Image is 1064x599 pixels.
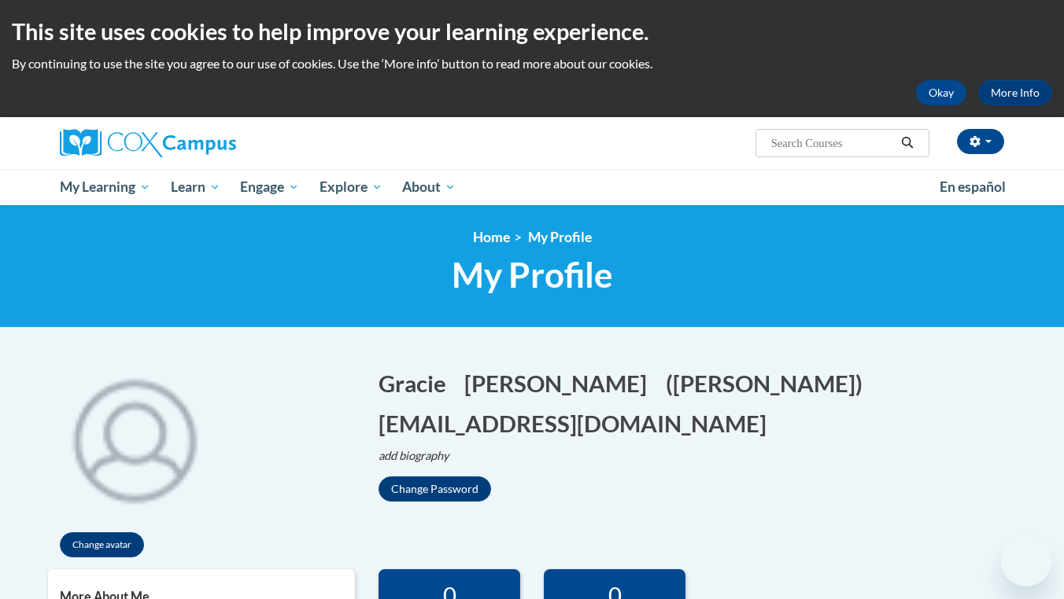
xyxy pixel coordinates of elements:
[916,80,966,105] button: Okay
[379,407,777,439] button: Edit email address
[978,80,1052,105] a: More Info
[666,367,873,399] button: Edit screen name
[473,229,510,245] a: Home
[379,367,456,399] button: Edit first name
[60,532,144,557] button: Change avatar
[48,351,221,524] img: profile avatar
[309,169,393,205] a: Explore
[36,169,1028,205] div: Main menu
[379,449,449,462] i: add biography
[161,169,231,205] a: Learn
[12,16,1052,47] h2: This site uses cookies to help improve your learning experience.
[452,254,613,296] span: My Profile
[12,55,1052,72] p: By continuing to use the site you agree to our use of cookies. Use the ‘More info’ button to read...
[48,351,221,524] div: Click to change the profile picture
[60,129,236,157] img: Cox Campus
[1001,536,1051,586] iframe: Button to launch messaging window
[171,178,220,197] span: Learn
[770,134,896,153] input: Search Courses
[50,169,161,205] a: My Learning
[402,178,456,197] span: About
[464,367,657,399] button: Edit last name
[379,476,491,502] button: Change Password
[957,129,1004,154] button: Account Settings
[379,447,462,465] button: Edit biography
[896,134,919,153] button: Search
[60,178,150,197] span: My Learning
[940,178,1006,195] span: En español
[320,178,382,197] span: Explore
[230,169,309,205] a: Engage
[393,169,467,205] a: About
[929,171,1016,204] a: En español
[528,229,592,245] span: My Profile
[240,178,299,197] span: Engage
